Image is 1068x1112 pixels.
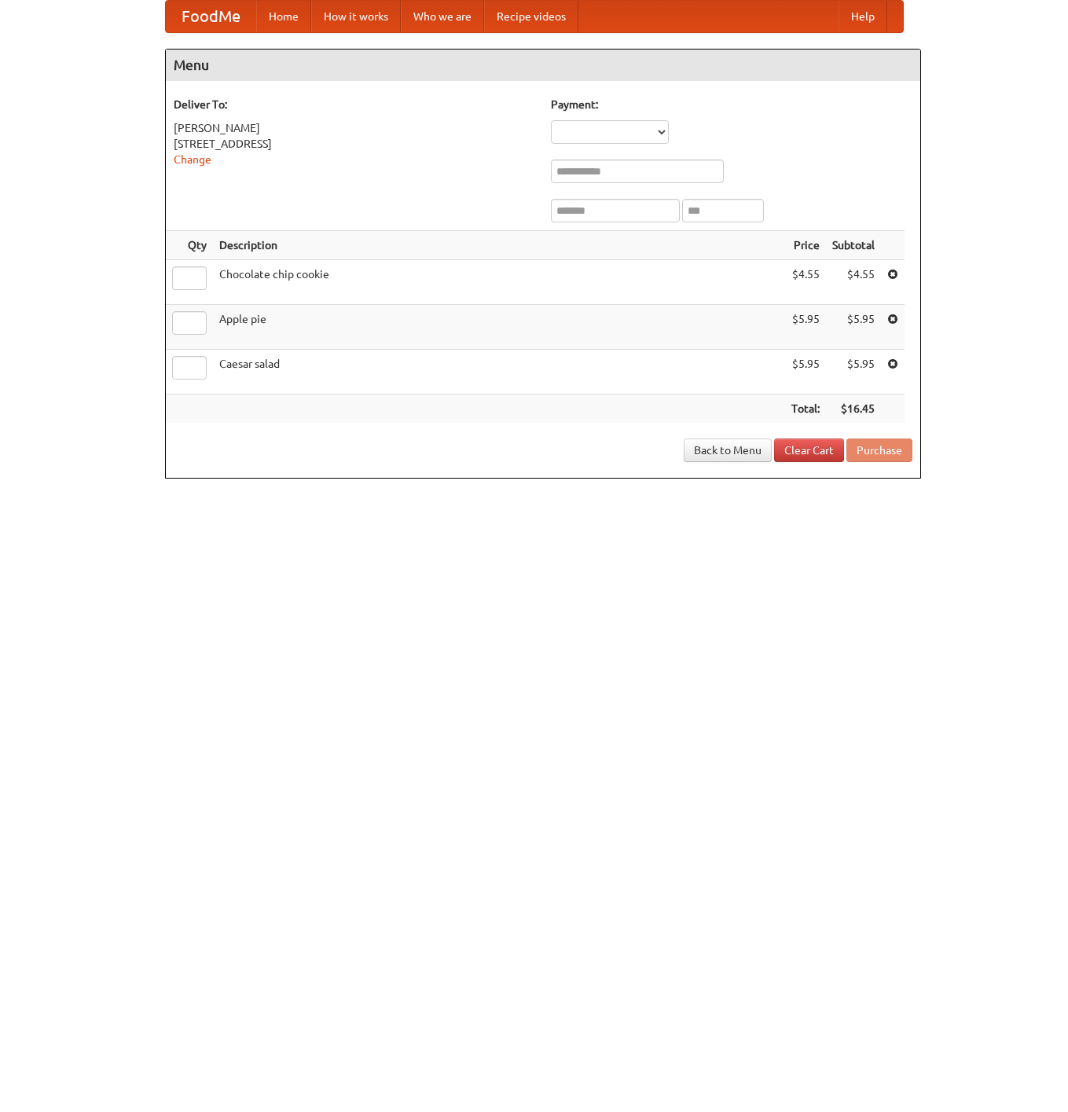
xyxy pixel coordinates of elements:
[484,1,578,32] a: Recipe videos
[826,231,881,260] th: Subtotal
[785,231,826,260] th: Price
[826,260,881,305] td: $4.55
[174,136,535,152] div: [STREET_ADDRESS]
[166,231,213,260] th: Qty
[785,260,826,305] td: $4.55
[684,439,772,462] a: Back to Menu
[839,1,887,32] a: Help
[166,50,920,81] h4: Menu
[213,231,785,260] th: Description
[166,1,256,32] a: FoodMe
[826,350,881,395] td: $5.95
[174,120,535,136] div: [PERSON_NAME]
[846,439,912,462] button: Purchase
[785,350,826,395] td: $5.95
[774,439,844,462] a: Clear Cart
[551,97,912,112] h5: Payment:
[256,1,311,32] a: Home
[311,1,401,32] a: How it works
[826,305,881,350] td: $5.95
[174,97,535,112] h5: Deliver To:
[826,395,881,424] th: $16.45
[785,305,826,350] td: $5.95
[213,350,785,395] td: Caesar salad
[213,305,785,350] td: Apple pie
[785,395,826,424] th: Total:
[213,260,785,305] td: Chocolate chip cookie
[174,153,211,166] a: Change
[401,1,484,32] a: Who we are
